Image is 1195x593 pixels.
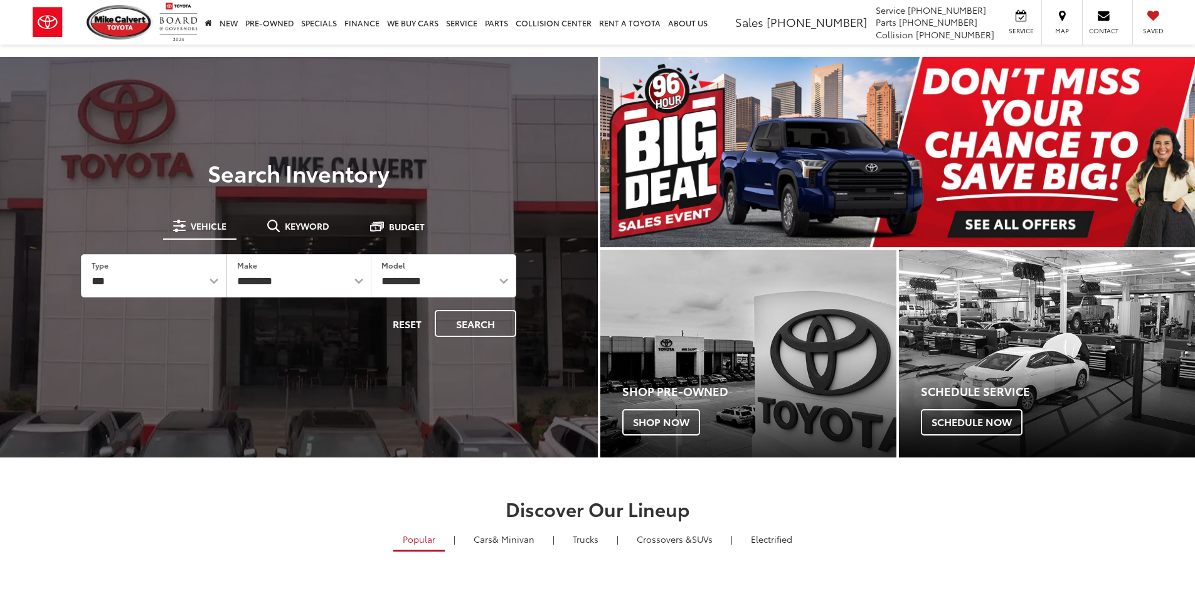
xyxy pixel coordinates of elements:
a: Popular [393,528,445,552]
span: [PHONE_NUMBER] [767,14,867,30]
span: & Minivan [492,533,534,545]
label: Make [237,260,257,270]
a: Shop Pre-Owned Shop Now [600,250,896,457]
a: Schedule Service Schedule Now [899,250,1195,457]
h2: Discover Our Lineup [156,498,1040,519]
span: Schedule Now [921,409,1022,435]
li: | [550,533,558,545]
span: [PHONE_NUMBER] [899,16,977,28]
h4: Schedule Service [921,385,1195,398]
h3: Search Inventory [53,160,545,185]
span: Sales [735,14,763,30]
span: Vehicle [191,222,226,230]
div: Toyota [600,250,896,457]
img: Mike Calvert Toyota [87,5,153,40]
label: Type [92,260,109,270]
a: Electrified [741,528,802,550]
button: Search [435,310,516,337]
a: SUVs [627,528,722,550]
span: Service [1007,26,1035,35]
span: Service [876,4,905,16]
span: [PHONE_NUMBER] [908,4,986,16]
label: Model [381,260,405,270]
span: Map [1048,26,1076,35]
button: Reset [382,310,432,337]
span: Keyword [285,222,329,230]
li: | [450,533,459,545]
span: Contact [1089,26,1118,35]
a: Cars [464,528,544,550]
span: Parts [876,16,896,28]
span: Collision [876,28,913,41]
span: Crossovers & [637,533,692,545]
li: | [728,533,736,545]
span: Saved [1139,26,1167,35]
span: [PHONE_NUMBER] [916,28,994,41]
li: | [613,533,622,545]
span: Budget [389,222,425,231]
h4: Shop Pre-Owned [622,385,896,398]
div: Toyota [899,250,1195,457]
span: Shop Now [622,409,700,435]
a: Trucks [563,528,608,550]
